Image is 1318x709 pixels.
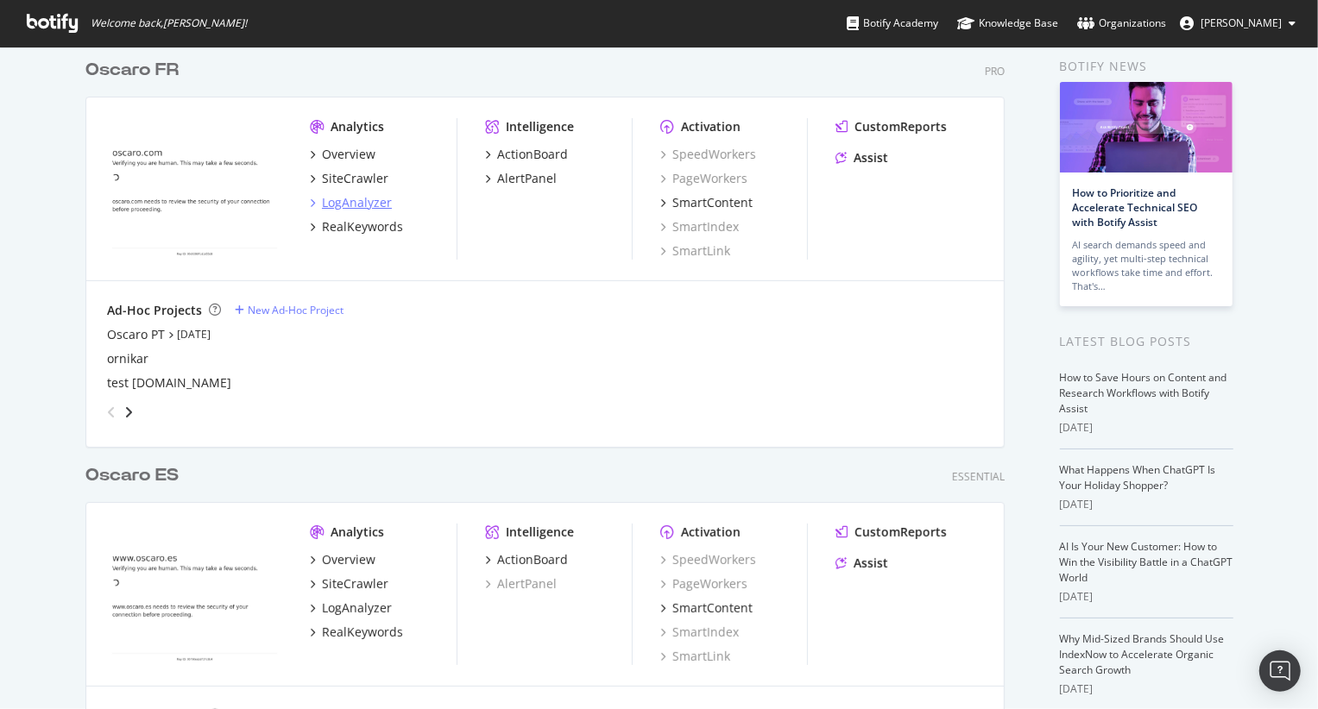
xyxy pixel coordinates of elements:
[854,118,947,135] div: CustomReports
[957,15,1058,32] div: Knowledge Base
[660,648,730,665] a: SmartLink
[1060,462,1216,493] a: What Happens When ChatGPT Is Your Holiday Shopper?
[107,524,282,663] img: oscaro.es
[1060,57,1233,76] div: Botify news
[107,326,165,343] a: Oscaro PT
[985,64,1005,78] div: Pro
[1060,420,1233,436] div: [DATE]
[248,303,344,317] div: New Ad-Hoc Project
[91,16,247,30] span: Welcome back, [PERSON_NAME] !
[310,194,392,211] a: LogAnalyzer
[107,374,231,392] a: test [DOMAIN_NAME]
[322,170,388,187] div: SiteCrawler
[322,599,392,617] div: LogAnalyzer
[310,624,403,641] a: RealKeywords
[660,194,753,211] a: SmartContent
[1060,497,1233,512] div: [DATE]
[1073,238,1220,293] div: AI search demands speed and agility, yet multi-step technical workflows take time and effort. Tha...
[1166,9,1309,37] button: [PERSON_NAME]
[322,194,392,211] div: LogAnalyzer
[836,149,888,166] a: Assist
[322,218,403,235] div: RealKeywords
[107,350,148,367] a: ornikar
[660,551,756,568] a: SpeedWorkers
[506,524,574,541] div: Intelligence
[854,149,888,166] div: Assist
[331,118,384,135] div: Analytics
[1259,650,1301,692] div: Open Intercom Messenger
[85,58,186,83] a: Oscaro FR
[1060,82,1233,173] img: How to Prioritize and Accelerate Technical SEO with Botify Assist
[1060,631,1225,677] a: Why Mid-Sized Brands Should Use IndexNow to Accelerate Organic Search Growth
[672,194,753,211] div: SmartContent
[177,327,211,342] a: [DATE]
[85,463,179,488] div: Oscaro ES
[123,404,135,421] div: angle-right
[485,551,568,568] a: ActionBoard
[497,146,568,163] div: ActionBoard
[107,302,202,319] div: Ad-Hoc Projects
[322,146,375,163] div: Overview
[836,118,947,135] a: CustomReports
[1201,16,1282,30] span: Brunel Dimitri
[952,469,1005,484] div: Essential
[1077,15,1166,32] div: Organizations
[506,118,574,135] div: Intelligence
[1060,589,1233,605] div: [DATE]
[1060,332,1233,351] div: Latest Blog Posts
[235,303,344,317] a: New Ad-Hoc Project
[660,170,747,187] a: PageWorkers
[847,15,938,32] div: Botify Academy
[485,170,557,187] a: AlertPanel
[310,599,392,617] a: LogAnalyzer
[660,624,739,641] a: SmartIndex
[854,555,888,572] div: Assist
[310,575,388,593] a: SiteCrawler
[660,599,753,617] a: SmartContent
[497,551,568,568] div: ActionBoard
[322,551,375,568] div: Overview
[107,118,282,258] img: Oscaro.com
[836,555,888,572] a: Assist
[660,218,739,235] a: SmartIndex
[100,398,123,426] div: angle-left
[85,58,179,83] div: Oscaro FR
[497,170,557,187] div: AlertPanel
[85,463,186,488] a: Oscaro ES
[1060,539,1233,585] a: AI Is Your New Customer: How to Win the Visibility Battle in a ChatGPT World
[310,146,375,163] a: Overview
[660,242,730,260] a: SmartLink
[1060,370,1227,416] a: How to Save Hours on Content and Research Workflows with Botify Assist
[322,624,403,641] div: RealKeywords
[331,524,384,541] div: Analytics
[681,118,741,135] div: Activation
[310,551,375,568] a: Overview
[485,146,568,163] a: ActionBoard
[485,575,557,593] a: AlertPanel
[660,575,747,593] a: PageWorkers
[660,146,756,163] a: SpeedWorkers
[836,524,947,541] a: CustomReports
[310,170,388,187] a: SiteCrawler
[681,524,741,541] div: Activation
[672,599,753,617] div: SmartContent
[1060,681,1233,697] div: [DATE]
[854,524,947,541] div: CustomReports
[322,575,388,593] div: SiteCrawler
[310,218,403,235] a: RealKeywords
[1073,185,1198,229] a: How to Prioritize and Accelerate Technical SEO with Botify Assist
